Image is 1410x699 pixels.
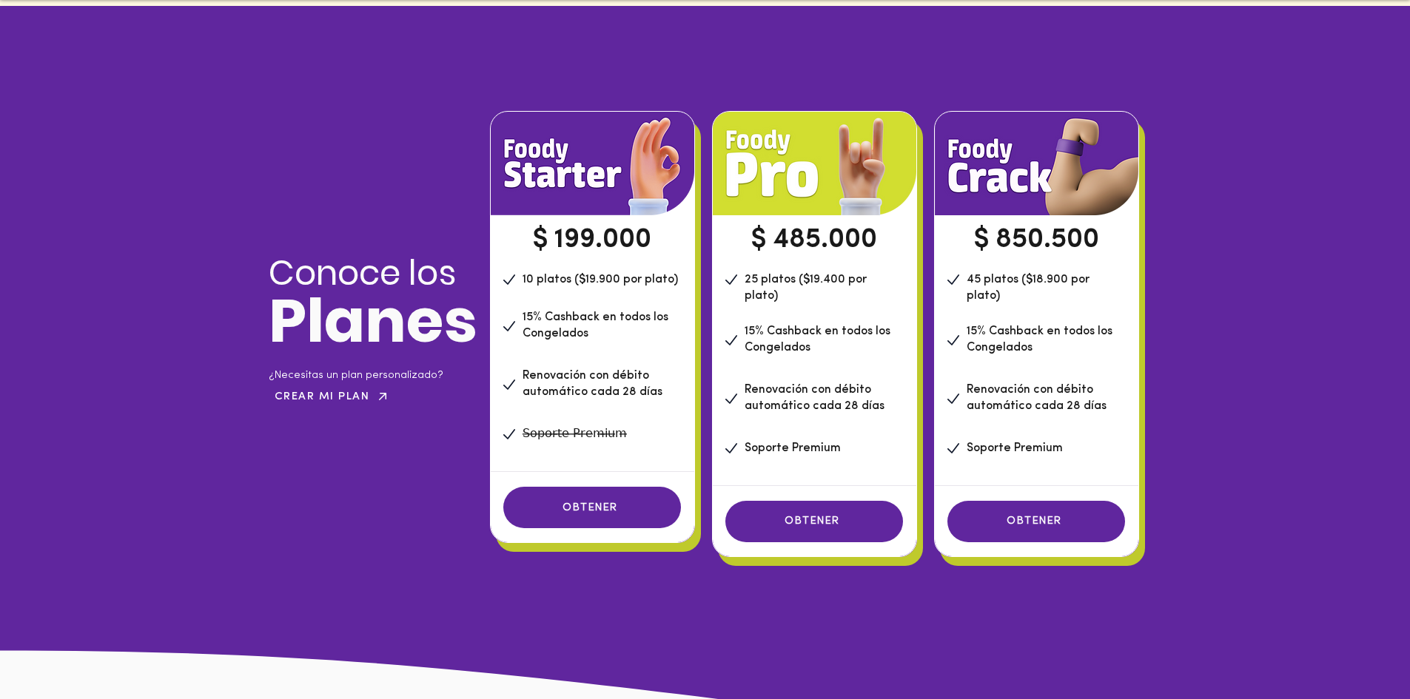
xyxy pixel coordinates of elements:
a: OBTENER [725,501,903,542]
span: $ 485.000 [751,226,877,254]
span: Soporte Premium [745,442,841,454]
iframe: Messagebird Livechat Widget [1324,613,1395,684]
span: ¿Necesitas un plan personalizado? [269,370,443,381]
span: Soporte Premium [967,442,1063,454]
span: Conoce los [269,249,456,297]
span: Renovación con débito automático cada 28 días [745,384,884,412]
img: foody-member-starter-plan.png [491,112,694,215]
span: 45 platos ($18.900 por plato) [967,274,1090,302]
img: foody-member-starter-plan.png [935,112,1138,215]
img: foody-member-starter-plan.png [713,112,916,215]
span: Renovación con débito automático cada 28 días [523,370,662,398]
span: Planes [269,278,477,363]
span: 10 platos ($19.900 por plato) [523,274,678,286]
span: 15% Cashback en todos los Congelados [967,325,1112,354]
span: 15% Cashback en todos los Congelados [523,311,668,340]
span: OBTENER [785,516,840,527]
span: CREAR MI PLAN [275,391,370,402]
span: OBTENER [1007,516,1062,527]
span: OBTENER [563,502,618,513]
span: 15% Cashback en todos los Congelados [745,325,890,354]
a: OBTENER [503,487,681,528]
span: S̶o̶p̶o̶r̶t̶e̶ ̶P̶r̶e̶m̶i̶u̶m̶ [523,428,627,440]
span: 25 platos ($19.400 por plato) [745,274,867,302]
a: OBTENER [947,501,1125,542]
span: $ 199.000 [532,226,651,254]
a: CREAR MI PLAN [269,388,397,405]
span: Renovación con débito automático cada 28 días [967,384,1107,412]
span: $ 850.500 [973,226,1099,254]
